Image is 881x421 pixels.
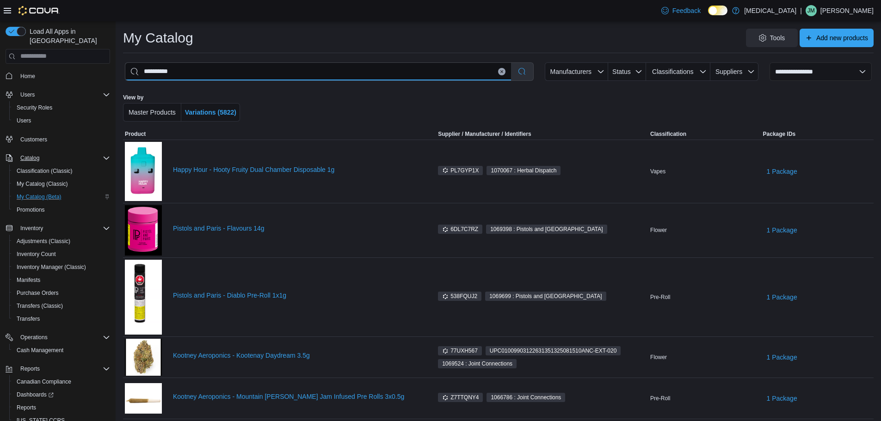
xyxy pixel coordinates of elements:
button: Users [2,88,114,101]
span: Inventory Manager (Classic) [17,263,86,271]
div: Supplier / Manufacturer / Identifiers [438,130,531,138]
div: Pre-Roll [648,292,761,303]
span: 1070067 : Herbal Dispatch [487,166,561,175]
span: Inventory Manager (Classic) [13,262,110,273]
a: Happy Hour - Hooty Fruity Dual Chamber Disposable 1g [173,166,421,173]
a: Transfers [13,313,43,324]
span: Classifications [652,68,693,75]
span: 1070067 : Herbal Dispatch [491,166,556,175]
span: Users [17,89,110,100]
span: Transfers [13,313,110,324]
span: Adjustments (Classic) [13,236,110,247]
a: Kootney Aeroponics - Kootenay Daydream 3.5g [173,352,421,359]
button: 1 Package [763,389,801,408]
span: 1069524 : Joint Connections [438,359,517,368]
span: Product [125,130,146,138]
div: Vapes [648,166,761,177]
span: Feedback [672,6,701,15]
input: Dark Mode [708,6,727,15]
span: Transfers (Classic) [17,302,63,310]
button: Cash Management [9,344,114,357]
span: Reports [17,404,36,411]
a: Reports [13,402,40,413]
div: Joel Moore [806,5,817,16]
span: Manufacturers [550,68,591,75]
span: UPC 01009903122631351325081510ANC-EXT-020 [490,347,617,355]
span: Inventory Count [13,249,110,260]
button: Home [2,69,114,83]
button: Reports [17,363,43,374]
img: Pistols and Paris - Flavours 14g [125,205,162,256]
span: 6DL7C7RZ [438,225,482,234]
button: Reports [9,401,114,414]
label: View by [123,94,143,101]
span: 1 Package [767,226,797,235]
button: Operations [2,331,114,344]
span: Load All Apps in [GEOGRAPHIC_DATA] [26,27,110,45]
span: Suppliers [715,68,742,75]
button: Manifests [9,274,114,287]
button: Variations (5822) [181,103,240,122]
span: PL7GYP1X [442,166,479,175]
span: 1069524 : Joint Connections [442,360,512,368]
span: 1 Package [767,353,797,362]
span: Manifests [17,276,40,284]
span: 1 Package [767,293,797,302]
button: Reports [2,362,114,375]
img: Pistols and Paris - Diablo Pre-Roll 1x1g [125,260,162,335]
span: Classification (Classic) [17,167,73,175]
a: Dashboards [13,389,57,400]
span: My Catalog (Classic) [17,180,68,188]
span: Classification (Classic) [13,165,110,177]
span: 1069699 : Pistols and Paris [485,292,606,301]
span: Security Roles [17,104,52,111]
span: Security Roles [13,102,110,113]
p: | [800,5,802,16]
span: JM [807,5,815,16]
button: Classification (Classic) [9,165,114,177]
span: My Catalog (Beta) [17,193,62,201]
img: Cova [18,6,60,15]
button: Add new products [800,29,874,47]
span: Cash Management [13,345,110,356]
p: [MEDICAL_DATA] [744,5,796,16]
a: Security Roles [13,102,56,113]
button: Master Products [123,103,181,122]
span: Transfers [17,315,40,323]
span: Customers [20,136,47,143]
button: Operations [17,332,51,343]
span: Z7TTQNY4 [438,393,483,402]
span: My Catalog (Beta) [13,191,110,202]
button: Adjustments (Classic) [9,235,114,248]
span: Supplier / Manufacturer / Identifiers [425,130,531,138]
span: 1069398 : Pistols and Paris [486,225,607,234]
a: Transfers (Classic) [13,300,67,311]
span: Customers [17,134,110,145]
span: 1 Package [767,167,797,176]
span: 538FQUJ2 [442,292,477,300]
span: 77UXH567 [438,346,482,355]
img: Happy Hour - Hooty Fruity Dual Chamber Disposable 1g [125,142,162,201]
button: Manufacturers [545,62,608,81]
span: Purchase Orders [13,287,110,299]
button: Catalog [17,153,43,164]
span: Catalog [17,153,110,164]
span: Package IDs [763,130,796,138]
a: Home [17,71,39,82]
button: Catalog [2,152,114,165]
span: Cash Management [17,347,63,354]
a: Pistols and Paris - Flavours 14g [173,225,421,232]
span: 1069699 : Pistols and [GEOGRAPHIC_DATA] [489,292,602,300]
a: Kootney Aeroponics - Mountain [PERSON_NAME] Jam Infused Pre Rolls 3x0.5g [173,393,421,400]
span: PL7GYP1X [438,166,483,175]
span: Inventory [20,225,43,232]
button: 1 Package [763,221,801,239]
a: Inventory Manager (Classic) [13,262,90,273]
a: Adjustments (Classic) [13,236,74,247]
span: Status [612,68,631,75]
span: 538FQUJ2 [438,292,481,301]
span: Reports [20,365,40,372]
a: Classification (Classic) [13,165,76,177]
span: Classification [650,130,686,138]
button: Canadian Compliance [9,375,114,388]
